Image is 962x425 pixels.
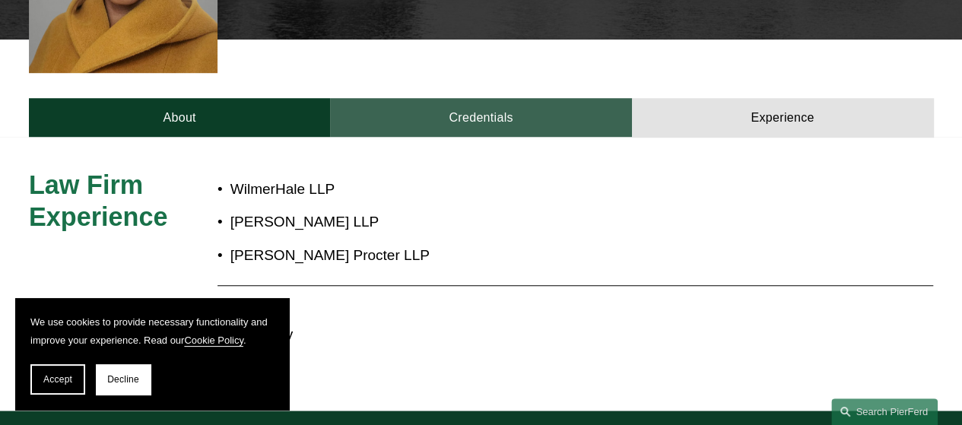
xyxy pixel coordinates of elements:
[15,298,289,410] section: Cookie banner
[29,170,168,231] span: Law Firm Experience
[230,243,821,268] p: [PERSON_NAME] Procter LLP
[43,374,72,385] span: Accept
[30,313,274,349] p: We use cookies to provide necessary functionality and improve your experience. Read our .
[230,176,821,202] p: WilmerHale LLP
[29,98,330,137] a: About
[107,374,139,385] span: Decline
[330,98,631,137] a: Credentials
[230,322,821,347] p: Diversiply
[30,364,85,395] button: Accept
[96,364,151,395] button: Decline
[184,335,243,346] a: Cookie Policy
[632,98,933,137] a: Experience
[831,398,938,425] a: Search this site
[230,209,821,235] p: [PERSON_NAME] LLP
